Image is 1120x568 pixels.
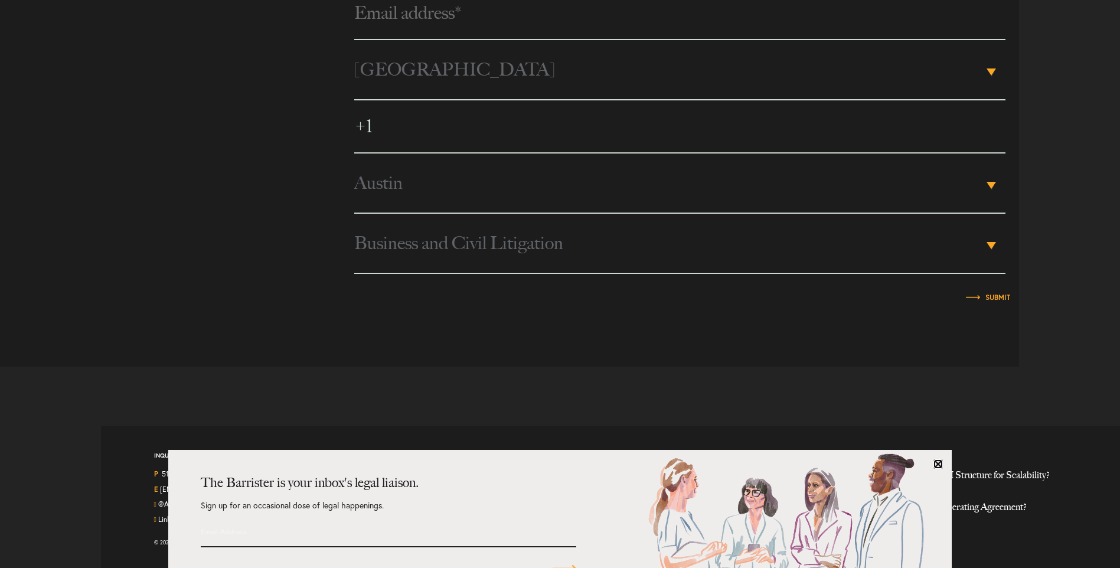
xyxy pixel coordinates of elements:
strong: E [154,485,158,494]
p: Sign up for an occasional dose of legal happenings. [201,501,576,521]
b: ▾ [987,182,996,189]
span: [GEOGRAPHIC_DATA] [354,40,983,99]
b: ▾ [987,242,996,249]
a: Call us at 5122226883 [162,469,203,478]
span: Austin [354,154,983,213]
b: ▾ [987,68,996,76]
input: Phone number [354,100,1005,154]
input: Submit [985,294,1010,301]
img: npw-badge-icon-locked.svg [971,6,985,42]
span: Business and Civil Litigation [354,214,983,273]
strong: P [154,469,158,478]
a: Email Us [160,485,275,494]
strong: The Barrister is your inbox's legal liaison. [201,475,419,491]
span: Inquiries [154,452,182,469]
div: © 2025 Amini & [PERSON_NAME], LLP. All Rights Reserved [154,536,367,550]
a: Follow us on Twitter [158,500,203,508]
input: Email Address [201,521,482,541]
a: Join us on LinkedIn [158,515,184,524]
